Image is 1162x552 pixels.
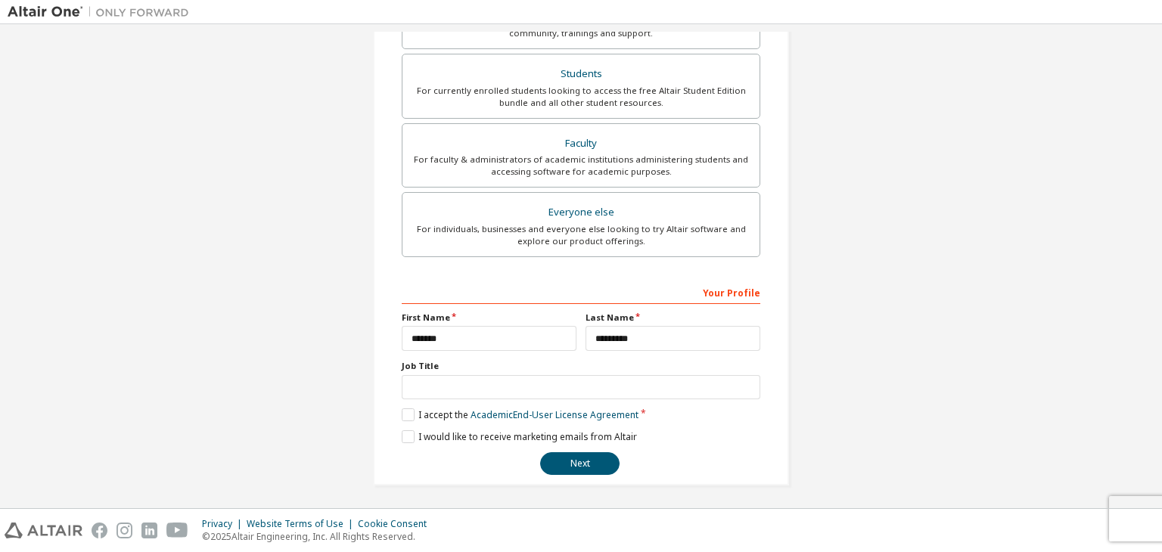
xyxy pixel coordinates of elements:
div: For currently enrolled students looking to access the free Altair Student Edition bundle and all ... [412,85,750,109]
div: For individuals, businesses and everyone else looking to try Altair software and explore our prod... [412,223,750,247]
div: Privacy [202,518,247,530]
label: I would like to receive marketing emails from Altair [402,430,637,443]
p: © 2025 Altair Engineering, Inc. All Rights Reserved. [202,530,436,543]
div: For faculty & administrators of academic institutions administering students and accessing softwa... [412,154,750,178]
label: Job Title [402,360,760,372]
img: facebook.svg [92,523,107,538]
img: linkedin.svg [141,523,157,538]
button: Next [540,452,620,475]
img: Altair One [8,5,197,20]
img: instagram.svg [117,523,132,538]
img: youtube.svg [166,523,188,538]
div: Everyone else [412,202,750,223]
label: Last Name [586,312,760,324]
div: Faculty [412,133,750,154]
label: I accept the [402,408,638,421]
div: Website Terms of Use [247,518,358,530]
a: Academic End-User License Agreement [471,408,638,421]
div: Students [412,64,750,85]
img: altair_logo.svg [5,523,82,538]
label: First Name [402,312,576,324]
div: Cookie Consent [358,518,436,530]
div: Your Profile [402,280,760,304]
